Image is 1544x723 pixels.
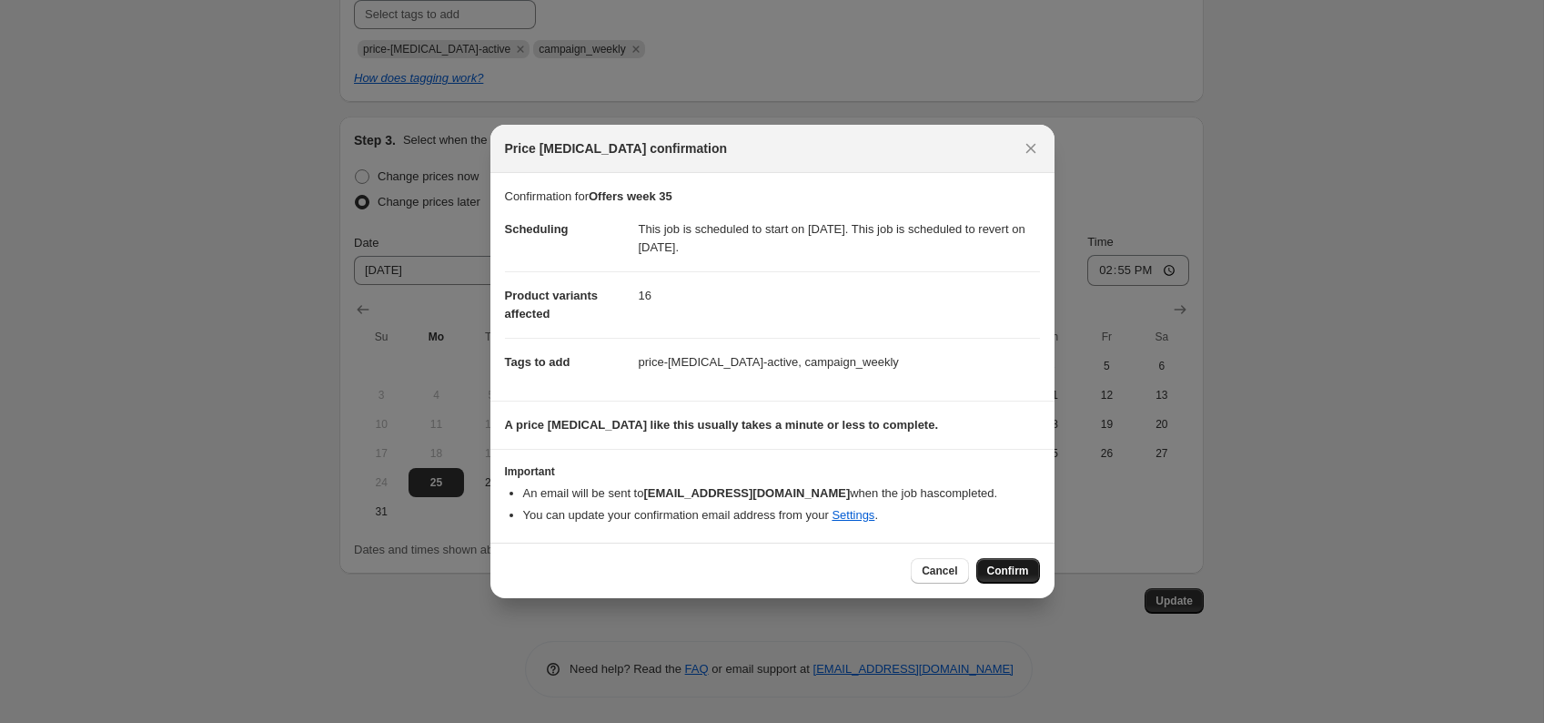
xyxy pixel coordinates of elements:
[505,355,570,369] span: Tags to add
[639,338,1040,386] dd: price-[MEDICAL_DATA]-active, campaign_weekly
[523,484,1040,503] li: An email will be sent to when the job has completed .
[832,508,874,522] a: Settings
[505,139,728,158] span: Price [MEDICAL_DATA] confirmation
[505,188,1040,206] p: Confirmation for
[589,189,672,203] b: Offers week 35
[987,564,1029,578] span: Confirm
[639,206,1040,271] dd: This job is scheduled to start on [DATE]. This job is scheduled to revert on [DATE].
[505,418,939,432] b: A price [MEDICAL_DATA] like this usually takes a minute or less to complete.
[643,486,850,500] b: [EMAIL_ADDRESS][DOMAIN_NAME]
[976,558,1040,584] button: Confirm
[639,271,1040,320] dd: 16
[922,564,957,578] span: Cancel
[911,558,968,584] button: Cancel
[1018,136,1044,161] button: Close
[505,222,569,236] span: Scheduling
[523,506,1040,524] li: You can update your confirmation email address from your .
[505,464,1040,479] h3: Important
[505,289,599,321] span: Product variants affected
